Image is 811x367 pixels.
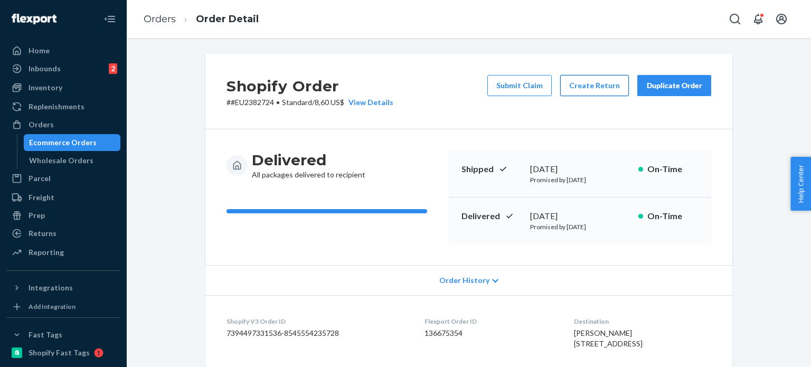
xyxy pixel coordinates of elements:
button: Fast Tags [6,326,120,343]
button: Open notifications [748,8,769,30]
span: Order History [439,275,489,286]
div: Home [29,45,50,56]
img: Flexport logo [12,14,56,24]
button: Submit Claim [487,75,552,96]
h3: Delivered [252,150,365,170]
a: Returns [6,225,120,242]
h2: Shopify Order [227,75,393,97]
div: Ecommerce Orders [29,137,97,148]
a: Reporting [6,244,120,261]
button: Open Search Box [724,8,746,30]
div: Orders [29,119,54,130]
a: Orders [6,116,120,133]
div: Freight [29,192,54,203]
button: Help Center [790,157,811,211]
a: Shopify Fast Tags [6,344,120,361]
div: [DATE] [530,210,630,222]
div: 2 [109,63,117,74]
a: Prep [6,207,120,224]
div: All packages delivered to recipient [252,150,365,180]
p: Delivered [461,210,522,222]
button: View Details [344,97,393,108]
span: Standard [282,98,312,107]
div: Parcel [29,173,51,184]
dt: Flexport Order ID [425,317,557,326]
p: Shipped [461,163,522,175]
div: Replenishments [29,101,84,112]
p: Promised by [DATE] [530,175,630,184]
div: [DATE] [530,163,630,175]
a: Ecommerce Orders [24,134,121,151]
div: Inbounds [29,63,61,74]
button: Open account menu [771,8,792,30]
div: Duplicate Order [646,80,702,91]
button: Create Return [560,75,629,96]
a: Replenishments [6,98,120,115]
div: Reporting [29,247,64,258]
dd: 136675354 [425,328,557,338]
button: Close Navigation [99,8,120,30]
a: Order Detail [196,13,259,25]
span: • [276,98,280,107]
ol: breadcrumbs [135,4,267,35]
p: On-Time [647,163,699,175]
span: [PERSON_NAME] [STREET_ADDRESS] [574,328,643,348]
div: Inventory [29,82,62,93]
div: Add Integration [29,302,76,311]
a: Freight [6,189,120,206]
p: Promised by [DATE] [530,222,630,231]
div: Shopify Fast Tags [29,347,90,358]
a: Orders [144,13,176,25]
dt: Destination [574,317,711,326]
button: Duplicate Order [637,75,711,96]
p: On-Time [647,210,699,222]
div: Wholesale Orders [29,155,93,166]
a: Home [6,42,120,59]
div: Prep [29,210,45,221]
a: Add Integration [6,300,120,313]
div: Returns [29,228,56,239]
dd: 7394497331536-8545554235728 [227,328,408,338]
a: Wholesale Orders [24,152,121,169]
p: # #EU2382724 / 8,60 US$ [227,97,393,108]
div: Fast Tags [29,330,62,340]
a: Inbounds2 [6,60,120,77]
a: Parcel [6,170,120,187]
a: Inventory [6,79,120,96]
dt: Shopify V3 Order ID [227,317,408,326]
button: Integrations [6,279,120,296]
div: Integrations [29,283,73,293]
